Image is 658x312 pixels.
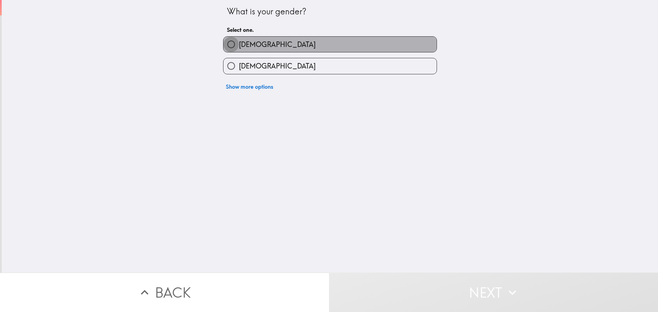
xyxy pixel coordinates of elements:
div: What is your gender? [227,6,433,17]
h6: Select one. [227,26,433,34]
button: [DEMOGRAPHIC_DATA] [223,58,437,74]
button: [DEMOGRAPHIC_DATA] [223,37,437,52]
button: Next [329,273,658,312]
span: [DEMOGRAPHIC_DATA] [239,40,316,49]
button: Show more options [223,80,276,93]
span: [DEMOGRAPHIC_DATA] [239,61,316,71]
